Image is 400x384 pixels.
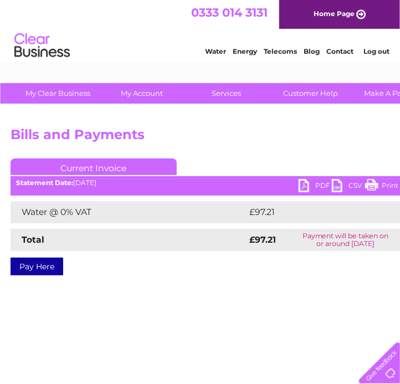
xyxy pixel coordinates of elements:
[304,47,320,55] a: Blog
[299,179,332,195] a: PDF
[247,201,380,223] td: £97.21
[326,47,353,55] a: Contact
[11,258,63,275] a: Pay Here
[265,83,356,104] a: Customer Help
[249,234,276,245] strong: £97.21
[16,178,73,187] b: Statement Date:
[12,83,104,104] a: My Clear Business
[233,47,257,55] a: Energy
[14,29,70,63] img: logo.png
[181,83,272,104] a: Services
[11,158,177,175] a: Current Invoice
[365,179,398,195] a: Print
[332,179,365,195] a: CSV
[191,6,268,19] a: 0333 014 3131
[22,234,44,245] strong: Total
[205,47,226,55] a: Water
[264,47,297,55] a: Telecoms
[11,201,247,223] td: Water @ 0% VAT
[363,47,389,55] a: Log out
[96,83,188,104] a: My Account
